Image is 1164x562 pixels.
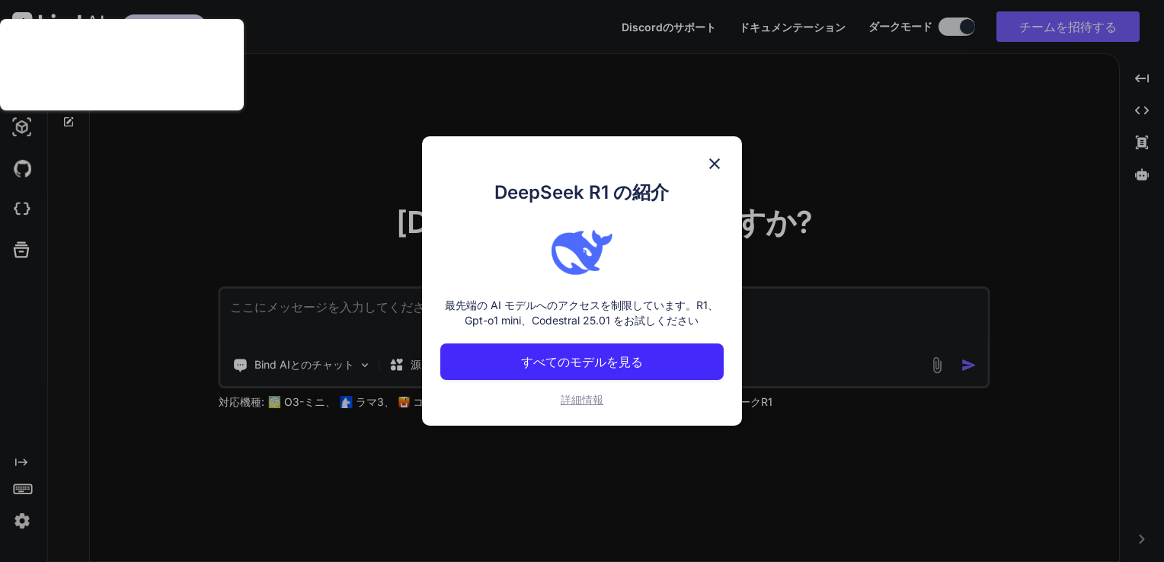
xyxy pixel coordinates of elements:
font: 最先端の AI モデルへのアクセスを制限しています。R1、Gpt-o1 mini、Codestral 25.01 をお試しください [445,299,718,327]
p: すべてのモデルを見る [521,353,643,371]
h1: DeepSeek R1 の紹介 [440,179,724,206]
img: 閉める [705,155,724,173]
span: 詳細情報 [561,393,603,406]
button: すべてのモデルを見る [440,343,724,380]
img: バインドロゴ [552,222,612,283]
